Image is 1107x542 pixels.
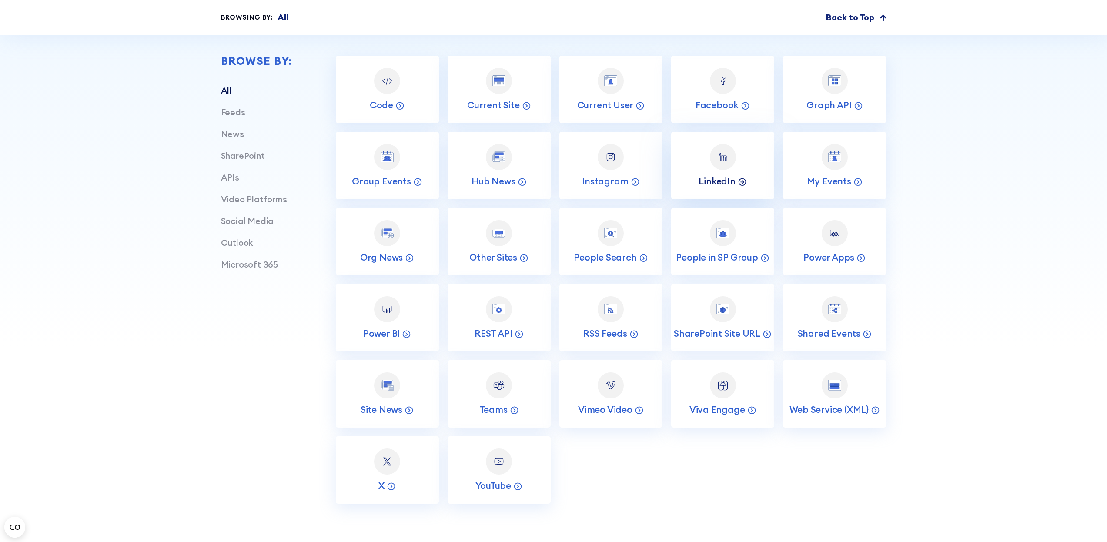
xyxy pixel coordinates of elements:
[221,85,231,96] a: All
[221,107,245,117] a: Feeds
[448,360,551,428] a: TeamsTeams
[696,99,739,111] p: Facebook
[336,284,439,351] a: Power BIPower BI
[674,328,760,339] p: SharePoint Site URL
[604,379,617,392] img: Vimeo Video
[492,379,505,392] img: Teams
[828,151,841,162] img: My Events
[221,237,253,248] a: Outlook
[381,74,394,87] img: Code
[360,251,403,263] p: Org News
[783,360,886,428] a: Web Service (XML)Web Service (XML)
[479,404,508,415] p: Teams
[582,175,628,187] p: Instagram
[378,480,385,492] p: X
[789,404,869,415] p: Web Service (XML)
[336,436,439,504] a: XX
[475,328,512,339] p: REST API
[689,404,745,415] p: Viva Engage
[826,11,886,24] a: Back to Top
[381,151,394,162] img: Group Events
[671,132,774,199] a: LinkedInLinkedIn
[475,480,511,492] p: YouTube
[492,151,505,162] img: Hub News
[803,251,854,263] p: Power Apps
[336,132,439,199] a: Group EventsGroup Events
[716,228,729,238] img: People in SP Group
[336,56,439,123] a: CodeCode
[1064,500,1107,542] iframe: Chat Widget
[448,436,551,504] a: YouTubeYouTube
[577,99,633,111] p: Current User
[798,328,860,339] p: Shared Events
[221,194,287,204] a: Video Platforms
[467,99,519,111] p: Current Site
[828,304,841,314] img: Shared Events
[783,284,886,351] a: Shared EventsShared Events
[583,328,627,339] p: RSS Feeds
[336,360,439,428] a: Site NewsSite News
[336,208,439,275] a: Org NewsOrg News
[221,128,244,139] a: News
[671,284,774,351] a: SharePoint Site URLSharePoint Site URL
[492,229,505,237] img: Other Sites
[4,517,25,538] button: Open CMP widget
[604,228,617,238] img: People Search
[716,74,729,87] img: Facebook
[492,75,505,86] img: Current Site
[828,227,841,240] img: Power Apps
[363,328,400,339] p: Power BI
[381,228,394,238] img: Org News
[828,380,841,391] img: Web Service (XML)
[559,132,662,199] a: InstagramInstagram
[699,175,735,187] p: LinkedIn
[604,151,617,164] img: Instagram
[716,151,729,164] img: LinkedIn
[381,455,394,468] img: X
[716,379,729,392] img: Viva Engage
[352,175,411,187] p: Group Events
[448,208,551,275] a: Other SitesOther Sites
[604,304,617,314] img: RSS Feeds
[783,56,886,123] a: Graph APIGraph API
[278,11,288,24] p: All
[559,360,662,428] a: Vimeo VideoVimeo Video
[671,208,774,275] a: People in SP GroupPeople in SP Group
[559,208,662,275] a: People SearchPeople Search
[828,75,841,86] img: Graph API
[826,11,874,24] p: Back to Top
[370,99,393,111] p: Code
[806,99,851,111] p: Graph API
[574,251,636,263] p: People Search
[604,75,617,86] img: Current User
[448,132,551,199] a: Hub NewsHub News
[221,56,292,67] div: Browse by:
[469,251,517,263] p: Other Sites
[578,404,632,415] p: Vimeo Video
[671,56,774,123] a: FacebookFacebook
[676,251,758,263] p: People in SP Group
[492,304,505,314] img: REST API
[492,455,505,468] img: YouTube
[221,150,265,161] a: SharePoint
[221,259,278,270] a: Microsoft 365
[783,132,886,199] a: My EventsMy Events
[472,175,515,187] p: Hub News
[221,215,274,226] a: Social Media
[221,13,274,23] div: Browsing by:
[448,56,551,123] a: Current SiteCurrent Site
[559,56,662,123] a: Current UserCurrent User
[807,175,851,187] p: My Events
[716,304,729,314] img: SharePoint Site URL
[448,284,551,351] a: REST APIREST API
[361,404,402,415] p: Site News
[381,303,394,316] img: Power BI
[783,208,886,275] a: Power AppsPower Apps
[221,172,239,183] a: APIs
[671,360,774,428] a: Viva EngageViva Engage
[559,284,662,351] a: RSS FeedsRSS Feeds
[381,380,394,391] img: Site News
